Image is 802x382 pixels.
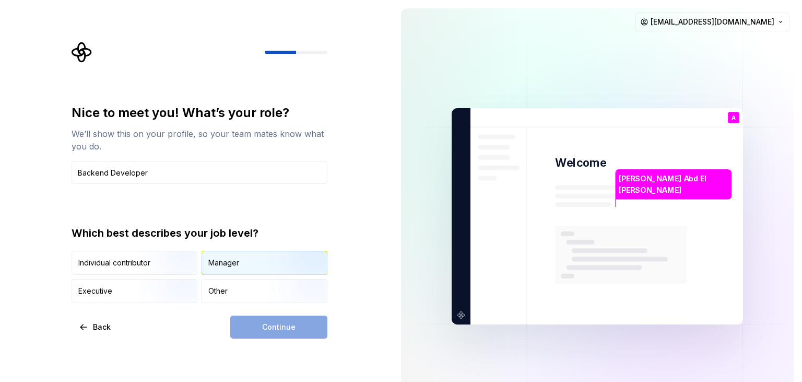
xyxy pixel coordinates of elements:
button: [EMAIL_ADDRESS][DOMAIN_NAME] [635,13,789,31]
div: Which best describes your job level? [72,226,327,240]
p: Welcome [555,155,606,170]
div: Executive [78,286,112,296]
svg: Supernova Logo [72,42,92,63]
div: Individual contributor [78,258,150,268]
p: A [732,115,736,121]
button: Back [72,316,120,339]
div: We’ll show this on your profile, so your team mates know what you do. [72,128,327,153]
p: [PERSON_NAME] Abd El [PERSON_NAME] [619,173,728,195]
div: Manager [208,258,239,268]
div: Other [208,286,228,296]
span: Back [93,322,111,332]
input: Job title [72,161,327,184]
span: [EMAIL_ADDRESS][DOMAIN_NAME] [651,17,774,27]
div: Nice to meet you! What’s your role? [72,105,327,121]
